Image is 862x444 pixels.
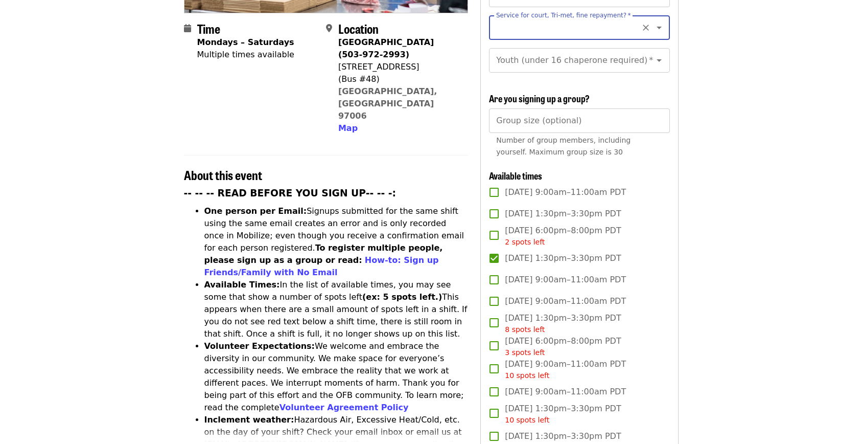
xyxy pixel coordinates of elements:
span: 10 spots left [505,416,549,424]
div: (Bus #48) [338,73,460,85]
li: Signups submitted for the same shift using the same email creates an error and is only recorded o... [204,205,469,279]
strong: To register multiple people, please sign up as a group or read: [204,243,443,265]
button: Open [652,53,666,68]
strong: One person per Email: [204,206,307,216]
span: [DATE] 1:30pm–3:30pm PDT [505,252,621,264]
span: 3 spots left [505,348,545,357]
span: 2 spots left [505,238,545,246]
button: Map [338,122,358,135]
strong: -- -- -- READ BEFORE YOU SIGN UP-- -- -: [184,188,397,198]
strong: [GEOGRAPHIC_DATA] (503-972-2993) [338,37,434,59]
button: Open [652,20,666,35]
span: 8 spots left [505,325,545,334]
strong: Inclement weather: [204,415,294,425]
span: [DATE] 9:00am–11:00am PDT [505,386,626,398]
a: Volunteer Agreement Policy [279,403,409,412]
span: [DATE] 9:00am–11:00am PDT [505,295,626,307]
span: [DATE] 6:00pm–8:00pm PDT [505,225,621,248]
a: How-to: Sign up Friends/Family with No Email [204,255,439,277]
span: Number of group members, including yourself. Maximum group size is 30 [496,136,631,156]
button: Clear [639,20,653,35]
span: About this event [184,166,262,184]
i: calendar icon [184,24,191,33]
span: [DATE] 1:30pm–3:30pm PDT [505,208,621,220]
span: Time [197,19,220,37]
strong: Available Times: [204,280,280,290]
strong: (ex: 5 spots left.) [362,292,442,302]
span: [DATE] 1:30pm–3:30pm PDT [505,430,621,442]
div: Multiple times available [197,49,294,61]
li: We welcome and embrace the diversity in our community. We make space for everyone’s accessibility... [204,340,469,414]
div: [STREET_ADDRESS] [338,61,460,73]
label: Service for court, Tri-met, fine repayment? [496,12,631,18]
span: Available times [489,169,542,182]
span: Are you signing up a group? [489,92,590,105]
span: Location [338,19,379,37]
strong: Mondays – Saturdays [197,37,294,47]
span: [DATE] 1:30pm–3:30pm PDT [505,312,621,335]
strong: Volunteer Expectations: [204,341,315,351]
li: In the list of available times, you may see some that show a number of spots left This appears wh... [204,279,469,340]
a: [GEOGRAPHIC_DATA], [GEOGRAPHIC_DATA] 97006 [338,86,437,121]
span: Map [338,123,358,133]
span: [DATE] 6:00pm–8:00pm PDT [505,335,621,358]
i: map-marker-alt icon [326,24,332,33]
span: [DATE] 9:00am–11:00am PDT [505,358,626,381]
span: [DATE] 1:30pm–3:30pm PDT [505,403,621,426]
span: 10 spots left [505,371,549,380]
span: [DATE] 9:00am–11:00am PDT [505,274,626,286]
input: [object Object] [489,108,669,133]
span: [DATE] 9:00am–11:00am PDT [505,186,626,198]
